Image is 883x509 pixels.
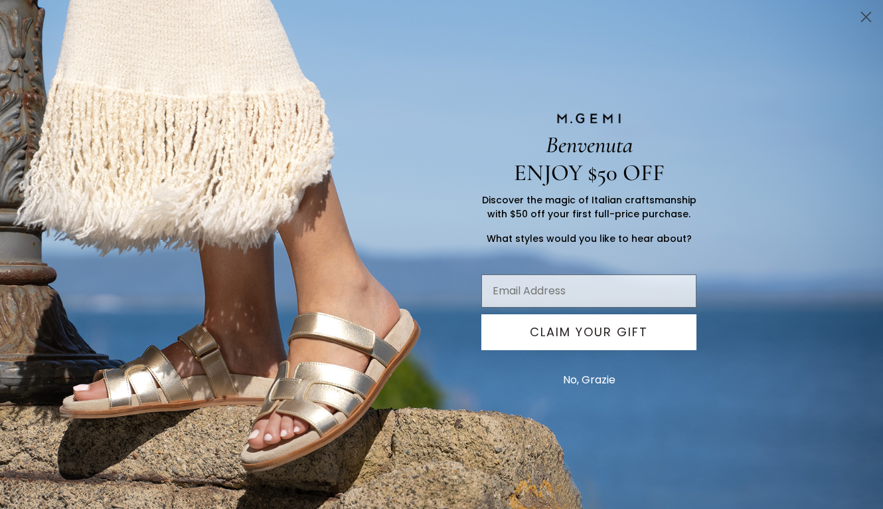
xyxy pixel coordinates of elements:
button: CLAIM YOUR GIFT [481,314,696,350]
button: No, Grazie [556,363,622,397]
span: ENJOY $50 OFF [514,159,665,187]
span: Benvenuta [546,131,633,159]
span: Discover the magic of Italian craftsmanship with $50 off your first full-price purchase. [482,193,696,221]
button: Close dialog [854,5,878,29]
img: M.GEMI [556,112,622,124]
span: What styles would you like to hear about? [487,232,692,245]
input: Email Address [481,274,696,308]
